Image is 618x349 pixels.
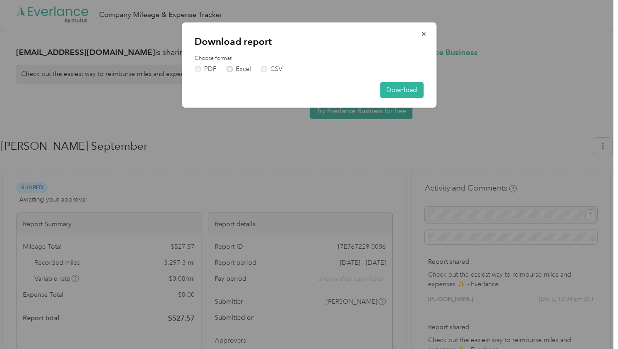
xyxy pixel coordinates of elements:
[195,55,423,63] label: Choose format
[195,35,423,48] p: Download report
[226,66,251,72] label: Excel
[380,82,423,98] button: Download
[195,66,217,72] label: PDF
[261,66,283,72] label: CSV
